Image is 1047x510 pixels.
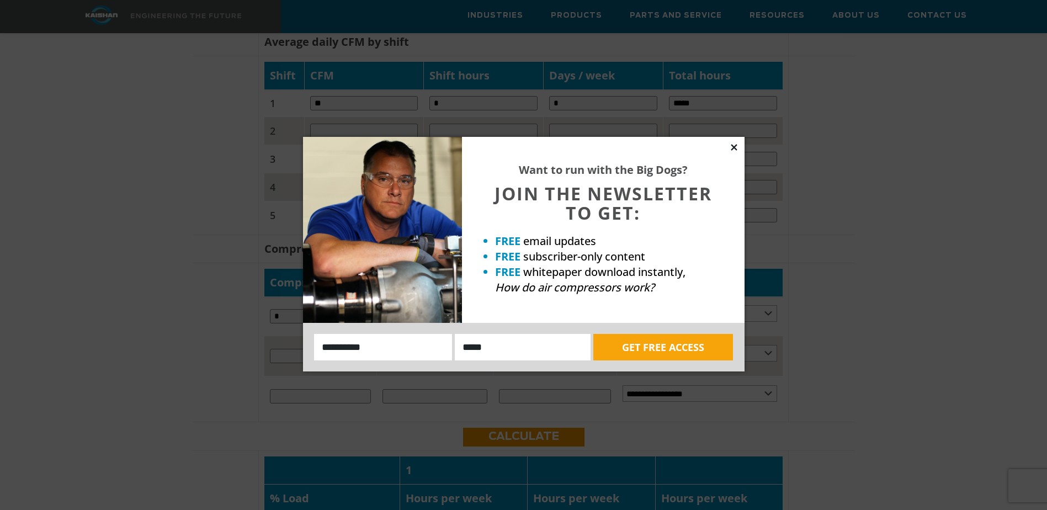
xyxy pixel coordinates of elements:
[314,334,453,360] input: Name:
[495,233,520,248] strong: FREE
[495,249,520,264] strong: FREE
[519,162,688,177] strong: Want to run with the Big Dogs?
[495,182,712,225] span: JOIN THE NEWSLETTER TO GET:
[729,142,739,152] button: Close
[523,233,596,248] span: email updates
[523,249,645,264] span: subscriber-only content
[523,264,685,279] span: whitepaper download instantly,
[495,280,655,295] em: How do air compressors work?
[495,264,520,279] strong: FREE
[455,334,591,360] input: Email
[593,334,733,360] button: GET FREE ACCESS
